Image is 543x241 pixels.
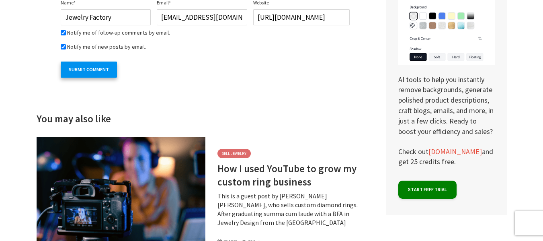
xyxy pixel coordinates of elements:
[37,192,205,200] a: How I used YouTube to grow my custom ring business
[398,146,495,167] p: Check out and get 25 credits free.
[61,62,117,78] input: Submit Comment
[217,149,251,158] a: Sell Jewelry
[217,192,363,236] p: This is a guest post by [PERSON_NAME] [PERSON_NAME], who sells custom diamond rings. After gradua...
[398,181,457,199] a: Start free trial
[428,147,482,157] a: [DOMAIN_NAME]
[157,0,171,5] label: Email
[217,162,363,188] a: How I used YouTube to grow my custom ring business
[67,44,146,49] label: Notify me of new posts by email.
[37,112,111,126] h4: You may also like
[61,0,76,5] label: Name
[67,30,170,35] label: Notify me of follow-up comments by email.
[253,0,269,5] label: Website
